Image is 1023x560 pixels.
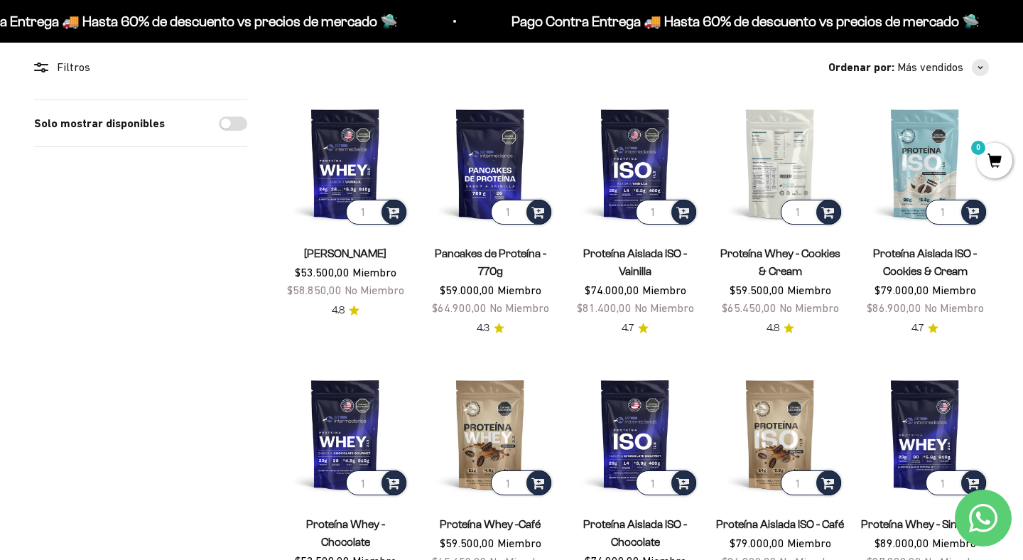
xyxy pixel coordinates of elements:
[911,321,938,336] a: 4.74.7 de 5.0 estrellas
[787,284,831,296] span: Miembro
[875,537,929,549] span: $89.000,00
[716,99,844,227] img: Proteína Whey - Cookies & Cream
[720,247,840,277] a: Proteína Whey - Cookies & Cream
[497,284,541,296] span: Miembro
[642,284,686,296] span: Miembro
[511,10,979,33] p: Pago Contra Entrega 🚚 Hasta 60% de descuento vs precios de mercado 🛸
[295,266,350,279] span: $53.500,00
[861,518,989,530] a: Proteína Whey - Sin Sabor
[897,58,963,77] span: Más vendidos
[345,284,404,296] span: No Miembro
[583,518,687,548] a: Proteína Aislada ISO - Chocolate
[932,284,976,296] span: Miembro
[867,301,921,314] span: $86.900,00
[875,284,929,296] span: $79.000,00
[622,321,649,336] a: 4.74.7 de 5.0 estrellas
[730,537,784,549] span: $79.000,00
[722,301,776,314] span: $65.450,00
[767,321,779,336] span: 4.8
[577,301,632,314] span: $81.400,00
[34,114,165,133] label: Solo mostrar disponibles
[352,266,396,279] span: Miembro
[622,321,634,336] span: 4.7
[787,537,831,549] span: Miembro
[477,321,504,336] a: 4.34.3 de 5.0 estrellas
[332,303,345,318] span: 4.8
[583,247,687,277] a: Proteína Aislada ISO - Vainilla
[435,247,546,277] a: Pancakes de Proteína - 770g
[440,537,494,549] span: $59.500,00
[304,247,386,259] a: [PERSON_NAME]
[924,301,984,314] span: No Miembro
[432,301,487,314] span: $64.900,00
[585,284,639,296] span: $74.000,00
[828,58,894,77] span: Ordenar por:
[767,321,794,336] a: 4.84.8 de 5.0 estrellas
[730,284,784,296] span: $59.500,00
[332,303,359,318] a: 4.84.8 de 5.0 estrellas
[306,518,385,548] a: Proteína Whey - Chocolate
[970,139,987,156] mark: 0
[440,284,494,296] span: $59.000,00
[897,58,989,77] button: Más vendidos
[634,301,694,314] span: No Miembro
[287,284,342,296] span: $58.850,00
[977,154,1012,170] a: 0
[716,518,844,530] a: Proteína Aislada ISO - Café
[932,537,976,549] span: Miembro
[477,321,489,336] span: 4.3
[489,301,549,314] span: No Miembro
[34,58,247,77] div: Filtros
[440,518,541,530] a: Proteína Whey -Café
[873,247,977,277] a: Proteína Aislada ISO - Cookies & Cream
[911,321,924,336] span: 4.7
[497,537,541,549] span: Miembro
[779,301,839,314] span: No Miembro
